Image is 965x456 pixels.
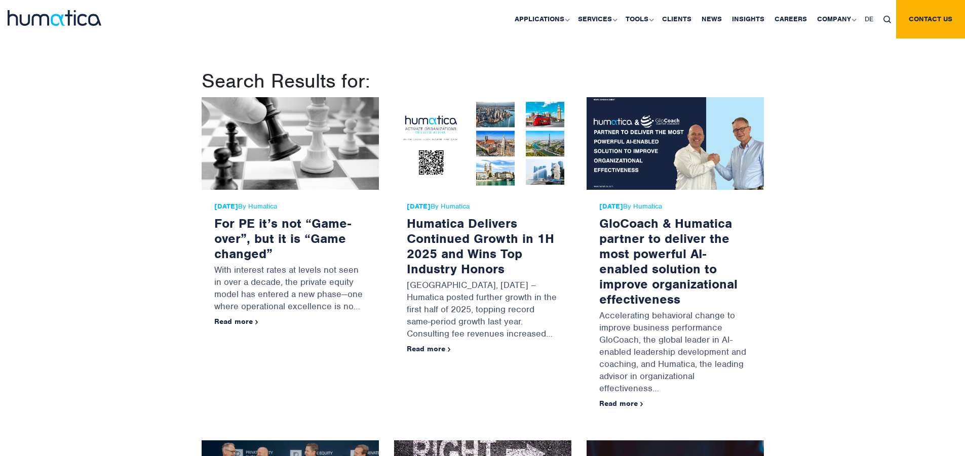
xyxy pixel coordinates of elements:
[599,307,751,399] p: Accelerating behavioral change to improve business performance GloCoach, the global leader in AI-...
[407,276,559,345] p: [GEOGRAPHIC_DATA], [DATE] – Humatica posted further growth in the first half of 2025, topping rec...
[587,97,764,190] img: GloCoach & Humatica partner to deliver the most powerful AI-enabled solution to improve organizat...
[865,15,873,23] span: DE
[202,69,764,93] h1: Search Results for:
[407,202,559,211] span: By Humatica
[8,10,101,26] img: logo
[214,202,366,211] span: By Humatica
[214,215,351,262] a: For PE it’s not “Game-over”, but it is “Game changed”
[394,97,571,190] img: Humatica Delivers Continued Growth in 1H 2025 and Wins Top Industry Honors
[407,344,451,353] a: Read more
[640,402,643,406] img: arrowicon
[202,97,379,190] img: For PE it’s not “Game-over”, but it is “Game changed”
[214,202,238,211] strong: [DATE]
[214,261,366,317] p: With interest rates at levels not seen in over a decade, the private equity model has entered a n...
[599,202,751,211] span: By Humatica
[214,317,258,326] a: Read more
[407,202,431,211] strong: [DATE]
[407,215,554,277] a: Humatica Delivers Continued Growth in 1H 2025 and Wins Top Industry Honors
[448,347,451,352] img: arrowicon
[883,16,891,23] img: search_icon
[255,320,258,324] img: arrowicon
[599,399,643,408] a: Read more
[599,215,738,307] a: GloCoach & Humatica partner to deliver the most powerful AI-enabled solution to improve organizat...
[599,202,623,211] strong: [DATE]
